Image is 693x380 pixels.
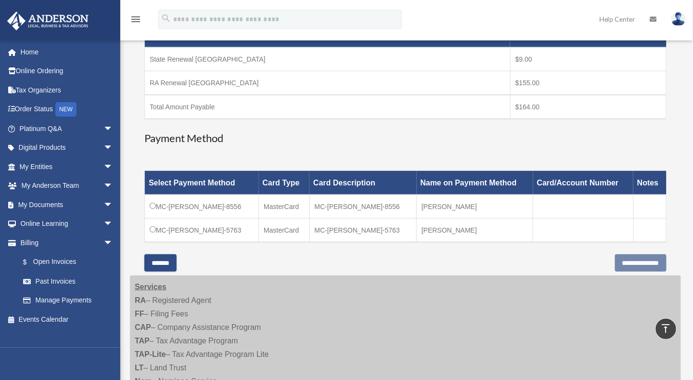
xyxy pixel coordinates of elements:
[533,171,633,195] th: Card/Account Number
[145,95,511,119] td: Total Amount Payable
[55,102,77,117] div: NEW
[7,80,128,100] a: Tax Organizers
[7,100,128,119] a: Order StatusNEW
[671,12,686,26] img: User Pic
[7,214,128,234] a: Online Learningarrow_drop_down
[135,337,150,345] strong: TAP
[145,218,259,242] td: MC-[PERSON_NAME]-5763
[7,233,123,252] a: Billingarrow_drop_down
[259,171,310,195] th: Card Type
[417,195,533,218] td: [PERSON_NAME]
[135,364,143,372] strong: LT
[130,17,141,25] a: menu
[417,218,533,242] td: [PERSON_NAME]
[309,195,416,218] td: MC-[PERSON_NAME]-8556
[103,233,123,253] span: arrow_drop_down
[7,157,128,176] a: My Entitiesarrow_drop_down
[103,214,123,234] span: arrow_drop_down
[510,47,666,71] td: $9.00
[145,195,259,218] td: MC-[PERSON_NAME]-8556
[145,71,511,95] td: RA Renewal [GEOGRAPHIC_DATA]
[7,42,128,62] a: Home
[309,171,416,195] th: Card Description
[103,138,123,158] span: arrow_drop_down
[135,283,167,291] strong: Services
[135,310,144,318] strong: FF
[660,323,672,334] i: vertical_align_top
[259,195,310,218] td: MasterCard
[7,138,128,157] a: Digital Productsarrow_drop_down
[7,119,128,138] a: Platinum Q&Aarrow_drop_down
[103,176,123,196] span: arrow_drop_down
[7,310,128,329] a: Events Calendar
[135,323,151,331] strong: CAP
[7,62,128,81] a: Online Ordering
[145,171,259,195] th: Select Payment Method
[7,176,128,196] a: My Anderson Teamarrow_drop_down
[417,171,533,195] th: Name on Payment Method
[259,218,310,242] td: MasterCard
[103,119,123,139] span: arrow_drop_down
[103,157,123,177] span: arrow_drop_down
[13,291,123,310] a: Manage Payments
[161,13,171,24] i: search
[28,256,33,268] span: $
[13,252,118,272] a: $Open Invoices
[13,272,123,291] a: Past Invoices
[135,350,166,358] strong: TAP-Lite
[510,71,666,95] td: $155.00
[130,13,141,25] i: menu
[7,195,128,214] a: My Documentsarrow_drop_down
[144,131,667,146] h3: Payment Method
[135,296,146,304] strong: RA
[103,195,123,215] span: arrow_drop_down
[656,319,676,339] a: vertical_align_top
[633,171,666,195] th: Notes
[4,12,91,30] img: Anderson Advisors Platinum Portal
[145,47,511,71] td: State Renewal [GEOGRAPHIC_DATA]
[510,95,666,119] td: $164.00
[309,218,416,242] td: MC-[PERSON_NAME]-5763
